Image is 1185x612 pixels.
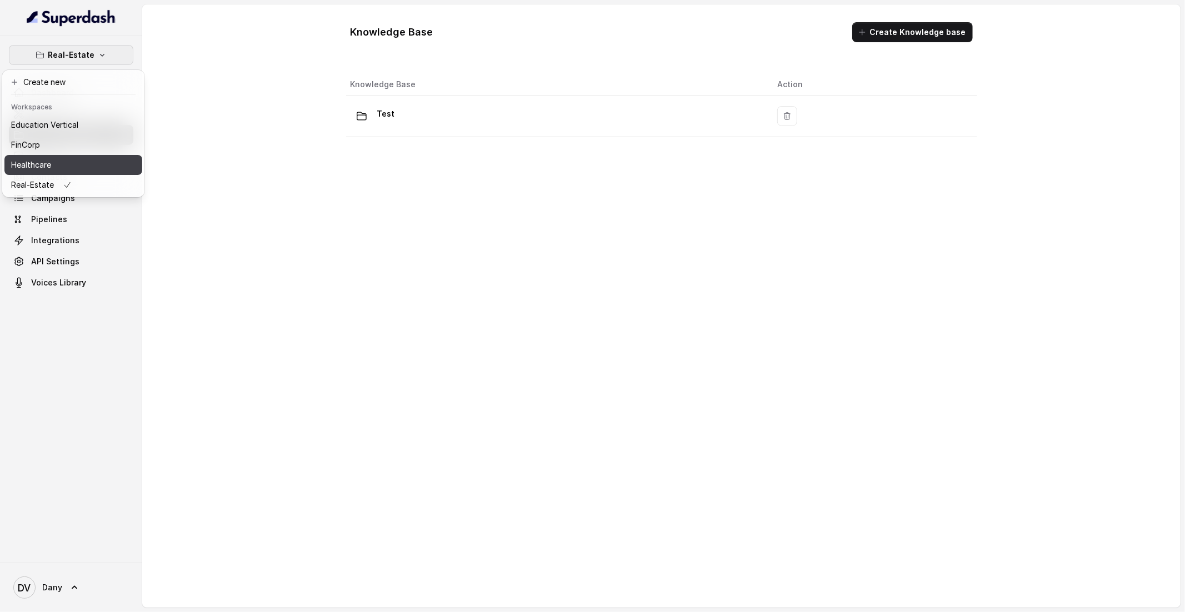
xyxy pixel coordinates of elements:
div: Real-Estate [2,70,144,197]
button: Create new [4,72,142,92]
p: Education Vertical [11,118,78,132]
p: FinCorp [11,138,40,152]
button: Real-Estate [9,45,133,65]
p: Real-Estate [11,178,54,192]
p: Healthcare [11,158,51,172]
header: Workspaces [4,97,142,115]
p: Real-Estate [48,48,94,62]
